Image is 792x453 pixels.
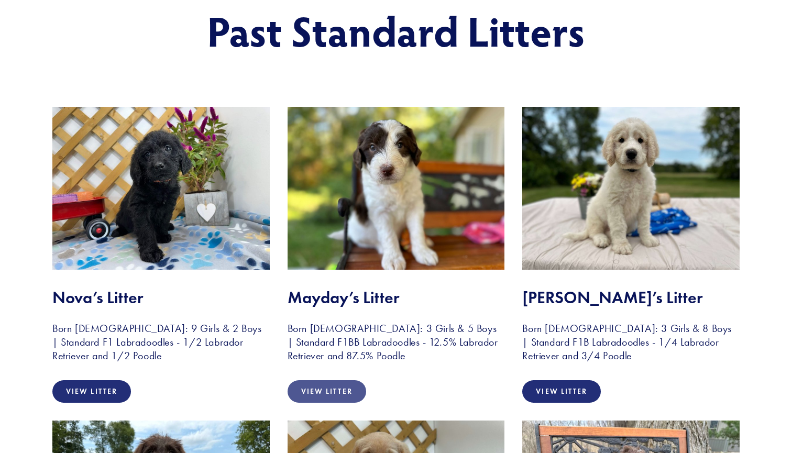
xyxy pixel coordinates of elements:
[522,322,740,362] h3: Born [DEMOGRAPHIC_DATA]: 3 Girls & 8 Boys | Standard F1B Labradoodles - 1/4 Labrador Retriever an...
[288,288,505,307] h2: Mayday’s Litter
[52,380,131,403] a: View Litter
[522,288,740,307] h2: [PERSON_NAME]’s Litter
[288,380,366,403] a: View Litter
[52,288,270,307] h2: Nova’s Litter
[52,322,270,362] h3: Born [DEMOGRAPHIC_DATA]: 9 Girls & 2 Boys | Standard F1 Labradoodles - 1/2 Labrador Retriever and...
[288,322,505,362] h3: Born [DEMOGRAPHIC_DATA]: 3 Girls & 5 Boys | Standard F1BB Labradoodles - 12.5% Labrador Retriever...
[522,380,601,403] a: View Litter
[111,7,681,53] h1: Past Standard Litters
